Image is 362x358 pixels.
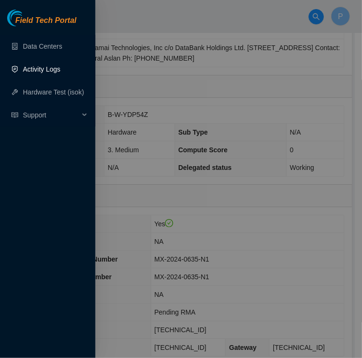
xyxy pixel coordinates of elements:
[7,17,76,30] a: Akamai TechnologiesField Tech Portal
[23,65,61,73] a: Activity Logs
[15,16,76,25] span: Field Tech Portal
[7,10,48,26] img: Akamai Technologies
[23,42,62,50] a: Data Centers
[23,105,79,125] span: Support
[11,112,18,118] span: read
[23,88,84,96] a: Hardware Test (isok)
